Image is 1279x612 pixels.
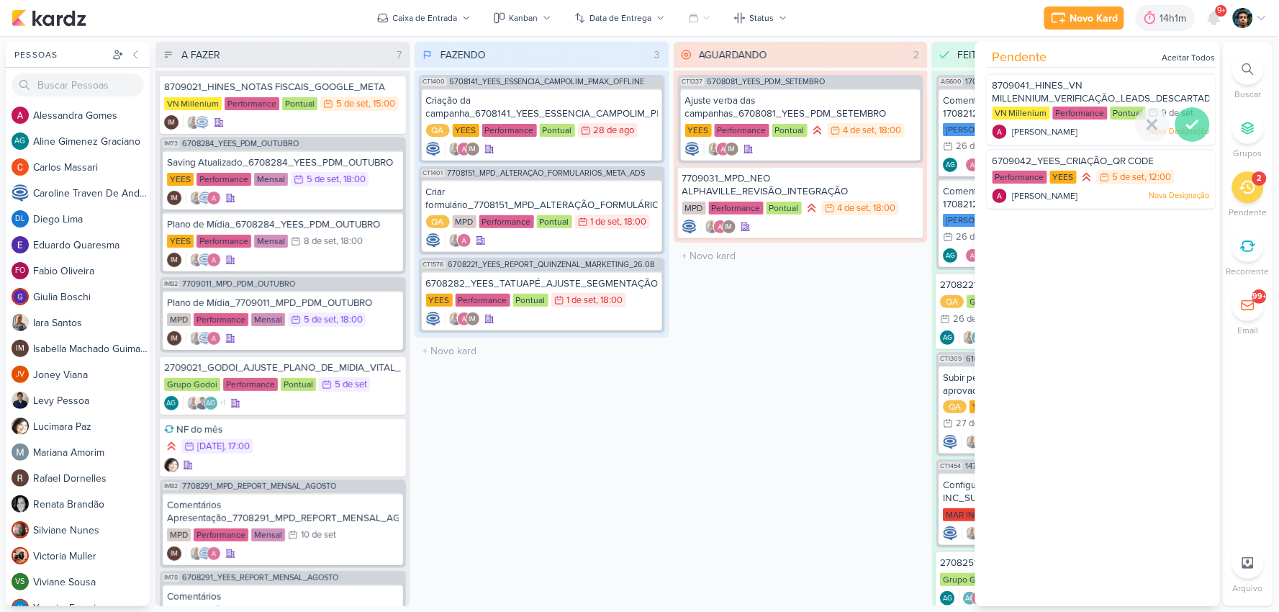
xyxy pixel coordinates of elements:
div: D i e g o L i m a [33,212,150,227]
div: Colaboradores: Iara Santos, Levy Pessoa, Aline Gimenez Graciano, Alessandra Gomes [183,396,226,410]
div: A l e s s a n d r a G o m e s [33,108,150,123]
img: Alessandra Gomes [457,312,471,326]
div: 5 de set [336,99,369,109]
div: Aline Gimenez Graciano [972,330,986,345]
img: Giulia Boschi [12,288,29,305]
span: CT1576 [422,261,446,269]
div: Isabella Machado Guimarães [167,191,181,205]
img: Lucimara Paz [164,458,178,472]
span: 1708212_TD_REPORT_QUINZENAL_27.08 [966,78,1113,86]
span: 6708284_YEES_PDM_OUTUBRO [182,140,299,148]
img: Alessandra Gomes [966,158,980,172]
p: Nova Designação [1149,190,1210,202]
img: Alessandra Gomes [966,248,980,263]
p: IM [469,146,476,153]
div: Criador(a): Caroline Traven De Andrade [426,312,440,326]
span: 7708291_MPD_REPORT_MENSAL_AGOSTO [182,482,336,490]
p: AG [946,162,956,169]
img: Caroline Traven De Andrade [426,312,440,326]
div: MPD [167,313,191,326]
img: Caroline Traven De Andrade [426,142,440,156]
span: [PERSON_NAME] [1013,125,1078,138]
img: Alessandra Gomes [457,142,471,156]
div: V i c t o r i a M u l l e r [33,549,150,564]
div: Viviane Sousa [12,573,29,590]
div: 1 de set [567,296,597,305]
div: Plano de Mídia_7709011_MPD_PDM_OUTUBRO [167,297,399,310]
div: A l i n e G i m e n e z G r a c i a n o [33,134,150,149]
div: 6708282_YEES_TATUAPÉ_AJUSTE_SEGMENTAÇÃO_META_ADS [426,277,658,290]
img: Alessandra Gomes [993,189,1007,203]
span: 6709042_YEES_CRIAÇÃO_QR CODE [993,156,1154,167]
div: 26 de ago [957,142,998,151]
img: Alessandra Gomes [457,233,471,248]
img: Rafael Dornelles [12,469,29,487]
div: Colaboradores: Iara Santos, Alessandra Gomes, Isabella Machado Guimarães [701,220,736,234]
div: , 18:00 [336,237,363,246]
div: , 18:00 [597,296,623,305]
img: Iara Santos [448,233,463,248]
div: 28 de ago [594,126,635,135]
div: Colaboradores: Iara Santos, Caroline Traven De Andrade, Alessandra Gomes [186,191,221,205]
img: Iara Santos [189,331,204,346]
div: Performance [479,215,534,228]
div: Performance [194,313,248,326]
div: Criador(a): Aline Gimenez Graciano [164,396,178,410]
div: MPD [682,202,706,215]
div: Criador(a): Isabella Machado Guimarães [167,253,181,267]
div: 8 de set [304,237,336,246]
div: Colaboradores: Alessandra Gomes [962,248,980,263]
img: Renata Brandão [12,495,29,513]
div: Criador(a): Aline Gimenez Graciano [941,330,955,345]
span: AG600 [939,78,963,86]
div: Criador(a): Isabella Machado Guimarães [167,546,181,561]
p: AG [944,335,953,342]
img: Alessandra Gomes [713,220,728,234]
div: Isabella Machado Guimarães [12,340,29,357]
span: 6708141_YEES_ESSENCIA_CAMPOLIM_PMAX_OFFLINE [450,78,645,86]
p: IM [171,195,178,202]
div: Isabella Machado Guimarães [164,115,178,130]
div: 8709021_HINES_NOTAS FISCAIS_GOOGLE_META [164,81,402,94]
p: AG [207,400,216,408]
div: Isabella Machado Guimarães [167,546,181,561]
span: IM82 [163,280,179,288]
p: IM [171,257,178,264]
div: Configuração da campanha_14708223_MAR INC_SUBLIME_JARDINS_CRIAÇÃO_CAMPANHA_GOOLE_ADS [944,479,1175,505]
div: Aceitar Todos [1162,51,1216,64]
div: Criador(a): Isabella Machado Guimarães [164,115,178,130]
div: 9 de set [1162,109,1194,118]
div: Criador(a): Lucimara Paz [164,458,178,472]
div: Criador(a): Aline Gimenez Graciano [941,591,955,606]
span: 6108051_YEES_JAÚ_CAMPANHA_GERAÇÃO_LEADS_GOOGLE ADS [967,355,1180,363]
img: Nelito Junior [1233,8,1253,28]
div: [PERSON_NAME] [944,214,1015,227]
div: S i l v i a n e N u n e s [33,523,150,538]
input: + Novo kard [417,341,666,361]
div: J o n e y V i a n a [33,367,150,382]
img: Iara Santos [708,142,722,156]
div: 2708251_GODOI_PLANO_DE_MIDIA_CARTÃO_DE_CREDITO [941,557,1178,570]
div: 27 de ago [957,419,997,428]
p: JV [16,371,24,379]
div: , 15:00 [369,99,395,109]
div: G i u l i a B o s c h i [33,289,150,305]
div: 2709021_GODOI_AJUSTE_PLANO_DE_MIDIA_VITAL_E_AB [164,361,402,374]
div: Colaboradores: Iara Santos, Aline Gimenez Graciano, Alessandra Gomes [959,330,995,345]
div: Ajuste verba das campanhas_6708081_YEES_PDM_SETEMBRO [685,94,917,120]
p: IM [16,345,24,353]
div: Criação da campanha_6708141_YEES_ESSENCIA_CAMPOLIM_PMAX_OFFLINE [426,94,658,120]
img: Caroline Traven De Andrade [685,142,700,156]
img: kardz.app [12,9,86,27]
div: Performance [225,97,279,110]
div: , 18:00 [875,126,902,135]
div: Mensal [254,173,288,186]
div: 10 de set [301,531,336,540]
div: Criador(a): Aline Gimenez Graciano [944,158,958,172]
div: Colaboradores: Iara Santos, Caroline Traven De Andrade [183,115,209,130]
div: Criador(a): Caroline Traven De Andrade [426,142,440,156]
div: Prioridade Alta [805,201,819,215]
p: IM [171,551,178,558]
span: IM78 [163,574,179,582]
div: Criador(a): Caroline Traven De Andrade [944,526,958,541]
